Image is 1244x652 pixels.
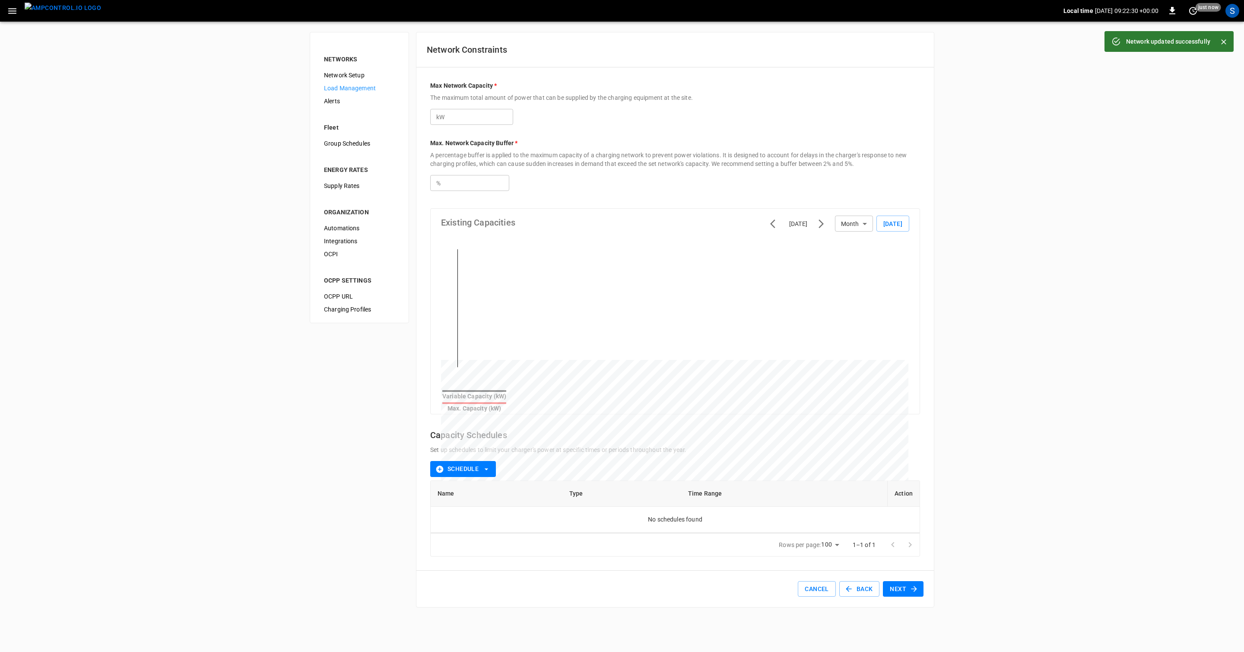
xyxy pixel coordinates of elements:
[317,303,402,316] div: Charging Profiles
[317,69,402,82] div: Network Setup
[431,481,562,507] th: Name
[324,224,395,233] span: Automations
[430,428,920,442] h6: Capacity Schedules
[441,216,515,229] h6: Existing Capacities
[1196,3,1221,12] span: just now
[324,165,395,174] div: ENERGY RATES
[436,179,441,188] p: %
[853,541,876,549] p: 1–1 of 1
[798,581,835,597] button: Cancel
[324,237,395,246] span: Integrations
[430,445,920,454] p: Set up schedules to limit your charger's power at specific times or periods throughout the year.
[317,235,402,248] div: Integrations
[317,248,402,261] div: OCPI
[25,3,101,13] img: ampcontrol.io logo
[430,461,496,477] button: Schedule
[324,276,395,285] div: OCPP SETTINGS
[324,139,395,148] span: Group Schedules
[324,84,395,93] span: Load Management
[324,305,395,314] span: Charging Profiles
[789,219,807,228] div: [DATE]
[324,292,395,301] span: OCPP URL
[324,55,395,64] div: NETWORKS
[1186,4,1200,18] button: set refresh interval
[324,71,395,80] span: Network Setup
[1126,34,1210,49] div: Network updated successfully
[324,208,395,216] div: ORGANIZATION
[883,581,923,597] button: Next
[324,181,395,191] span: Supply Rates
[835,216,873,232] div: Month
[430,81,920,90] p: Max Network Capacity
[876,216,909,232] button: [DATE]
[317,82,402,95] div: Load Management
[317,179,402,192] div: Supply Rates
[1217,35,1230,48] button: Close
[324,250,395,259] span: OCPI
[324,97,395,106] span: Alerts
[427,43,923,57] h6: Network Constraints
[1063,6,1093,15] p: Local time
[436,113,444,121] p: kW
[821,538,842,551] div: 100
[681,481,887,507] th: Time Range
[317,95,402,108] div: Alerts
[324,123,395,132] div: Fleet
[430,151,920,168] p: A percentage buffer is applied to the maximum capacity of a charging network to prevent power vio...
[887,481,920,507] th: Action
[1225,4,1239,18] div: profile-icon
[317,137,402,150] div: Group Schedules
[839,581,880,597] button: Back
[317,222,402,235] div: Automations
[431,507,920,533] td: No schedules found
[1095,6,1158,15] p: [DATE] 09:22:30 +00:00
[430,139,920,147] p: Max. Network Capacity Buffer
[562,481,681,507] th: Type
[317,290,402,303] div: OCPP URL
[430,93,920,102] p: The maximum total amount of power that can be supplied by the charging equipment at the site.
